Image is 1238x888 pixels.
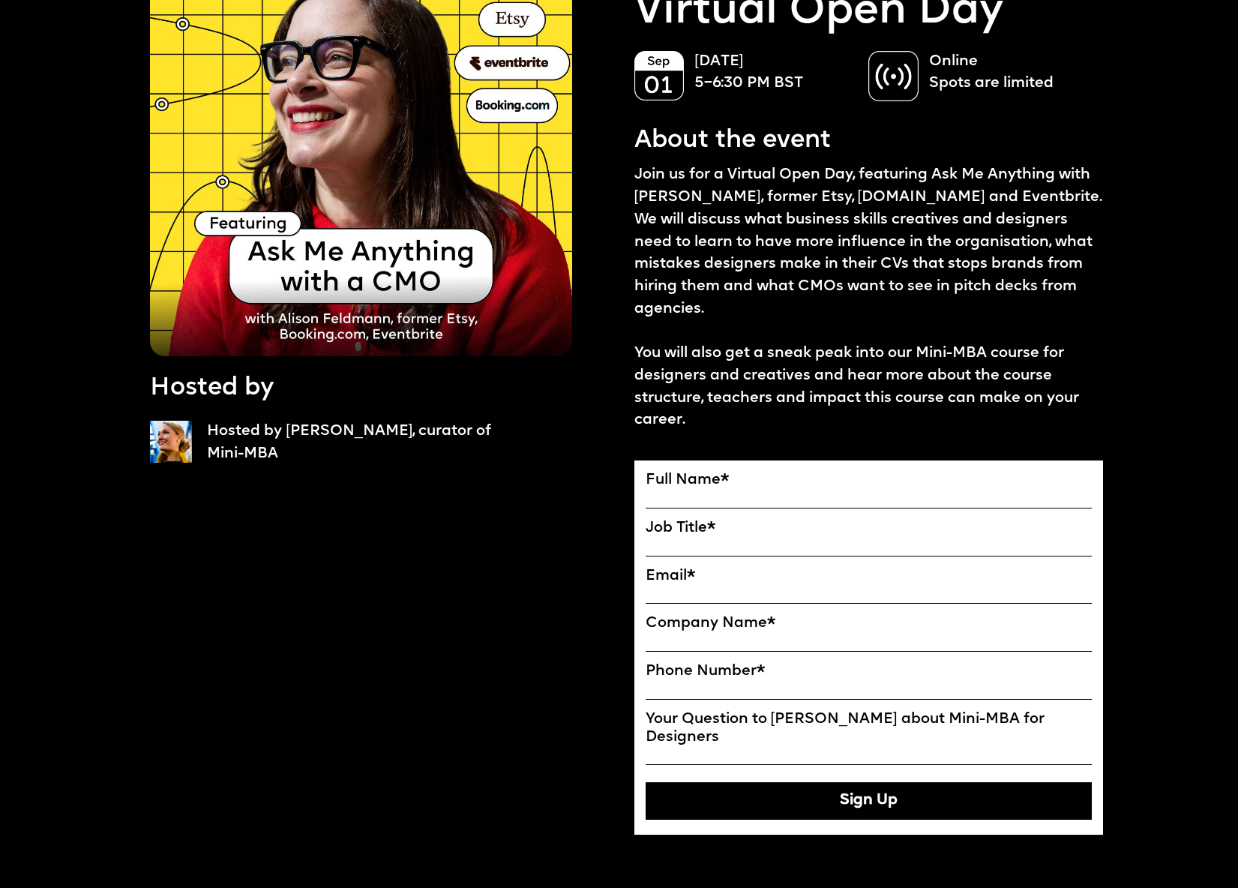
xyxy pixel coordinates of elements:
[646,615,1093,633] label: Company Name
[694,51,853,95] p: [DATE] 5–6:30 PM BST
[634,124,831,158] p: About the event
[646,520,1093,538] label: Job Title
[646,782,1093,820] button: Sign Up
[646,663,1093,681] label: Phone Number
[646,568,1093,586] label: Email
[646,472,1093,490] label: Full Name
[150,371,274,406] p: Hosted by
[207,421,495,465] p: Hosted by [PERSON_NAME], curator of Mini-MBA
[634,164,1104,432] p: Join us for a Virtual Open Day, featuring Ask Me Anything with [PERSON_NAME], former Etsy, [DOMAI...
[646,711,1093,747] label: Your Question to [PERSON_NAME] about Mini-MBA for Designers
[929,51,1088,95] p: Online Spots are limited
